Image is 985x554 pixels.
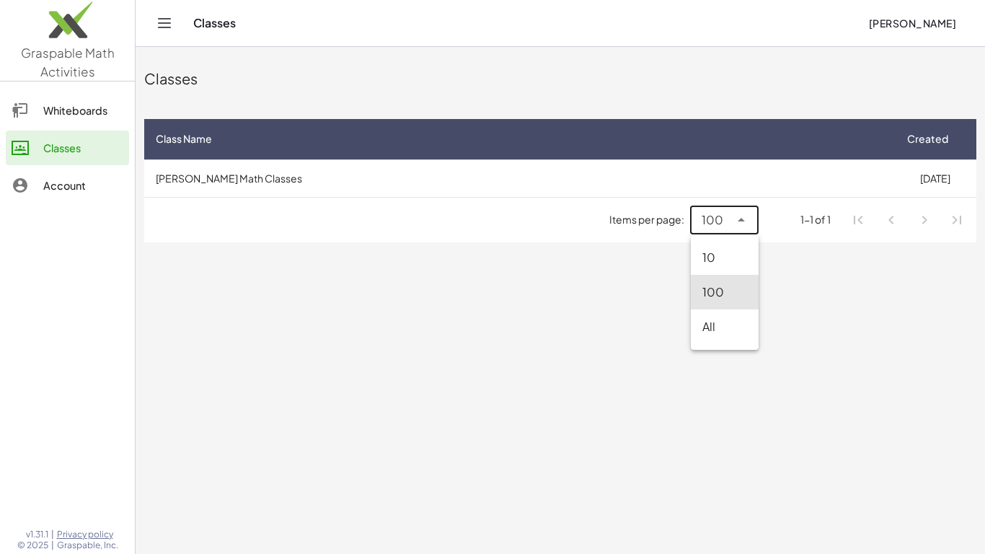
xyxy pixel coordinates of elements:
[43,177,123,194] div: Account
[43,139,123,157] div: Classes
[609,212,690,227] span: Items per page:
[57,540,118,551] span: Graspable, Inc.
[51,529,54,540] span: |
[57,529,118,540] a: Privacy policy
[702,211,723,229] span: 100
[153,12,176,35] button: Toggle navigation
[857,10,968,36] button: [PERSON_NAME]
[702,318,747,335] div: All
[144,69,976,89] div: Classes
[43,102,123,119] div: Whiteboards
[6,93,129,128] a: Whiteboards
[702,283,747,301] div: 100
[893,159,976,197] td: [DATE]
[21,45,115,79] span: Graspable Math Activities
[156,131,212,146] span: Class Name
[842,203,973,237] nav: Pagination Navigation
[51,540,54,551] span: |
[702,249,747,266] div: 10
[868,17,956,30] span: [PERSON_NAME]
[6,131,129,165] a: Classes
[144,159,893,197] td: [PERSON_NAME] Math Classes
[691,234,759,350] div: undefined-list
[6,168,129,203] a: Account
[800,212,831,227] div: 1-1 of 1
[907,131,948,146] span: Created
[26,529,48,540] span: v1.31.1
[17,540,48,551] span: © 2025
